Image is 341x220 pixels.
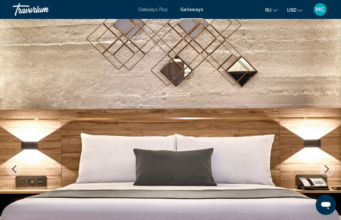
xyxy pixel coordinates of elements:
span: MC [316,6,325,13]
button: Previous image [6,161,22,177]
a: Getaways [180,7,203,12]
button: Change language [265,5,278,15]
a: Travorium [13,3,132,16]
a: Getaways Plus [138,7,168,12]
span: ru [265,8,272,13]
button: User Menu [312,3,328,16]
iframe: Button to launch messaging window [316,195,336,215]
button: Next image [319,161,335,177]
button: Change currency [287,5,302,15]
span: USD [287,8,296,13]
